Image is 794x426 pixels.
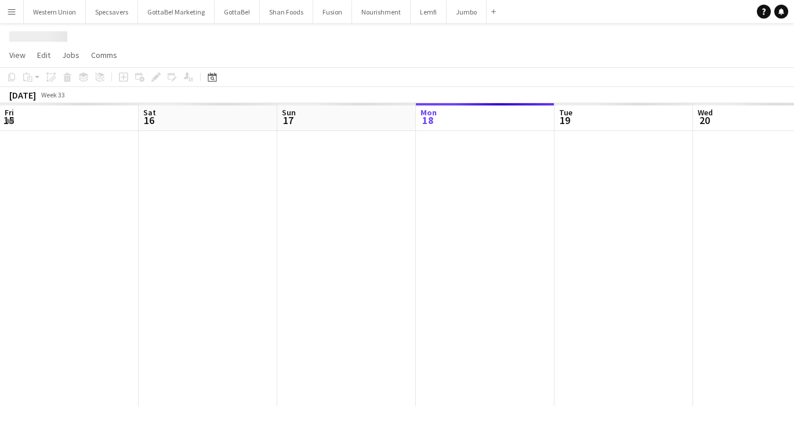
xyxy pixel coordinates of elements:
span: Week 33 [38,90,67,99]
span: Jobs [62,50,79,60]
a: View [5,48,30,63]
button: Specsavers [86,1,138,23]
span: Sat [143,107,156,118]
div: [DATE] [9,89,36,101]
span: 18 [419,114,437,127]
span: Sun [282,107,296,118]
button: GottaBe! [215,1,260,23]
span: 17 [280,114,296,127]
span: 20 [696,114,713,127]
span: Fri [5,107,14,118]
button: Jumbo [447,1,487,23]
span: 16 [142,114,156,127]
span: Edit [37,50,50,60]
a: Comms [86,48,122,63]
button: Shan Foods [260,1,313,23]
button: Lemfi [411,1,447,23]
a: Edit [32,48,55,63]
span: Mon [420,107,437,118]
a: Jobs [57,48,84,63]
button: Fusion [313,1,352,23]
button: Nourishment [352,1,411,23]
span: Comms [91,50,117,60]
button: Western Union [24,1,86,23]
span: 15 [3,114,14,127]
button: GottaBe! Marketing [138,1,215,23]
span: View [9,50,26,60]
span: Tue [559,107,572,118]
span: Wed [698,107,713,118]
span: 19 [557,114,572,127]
